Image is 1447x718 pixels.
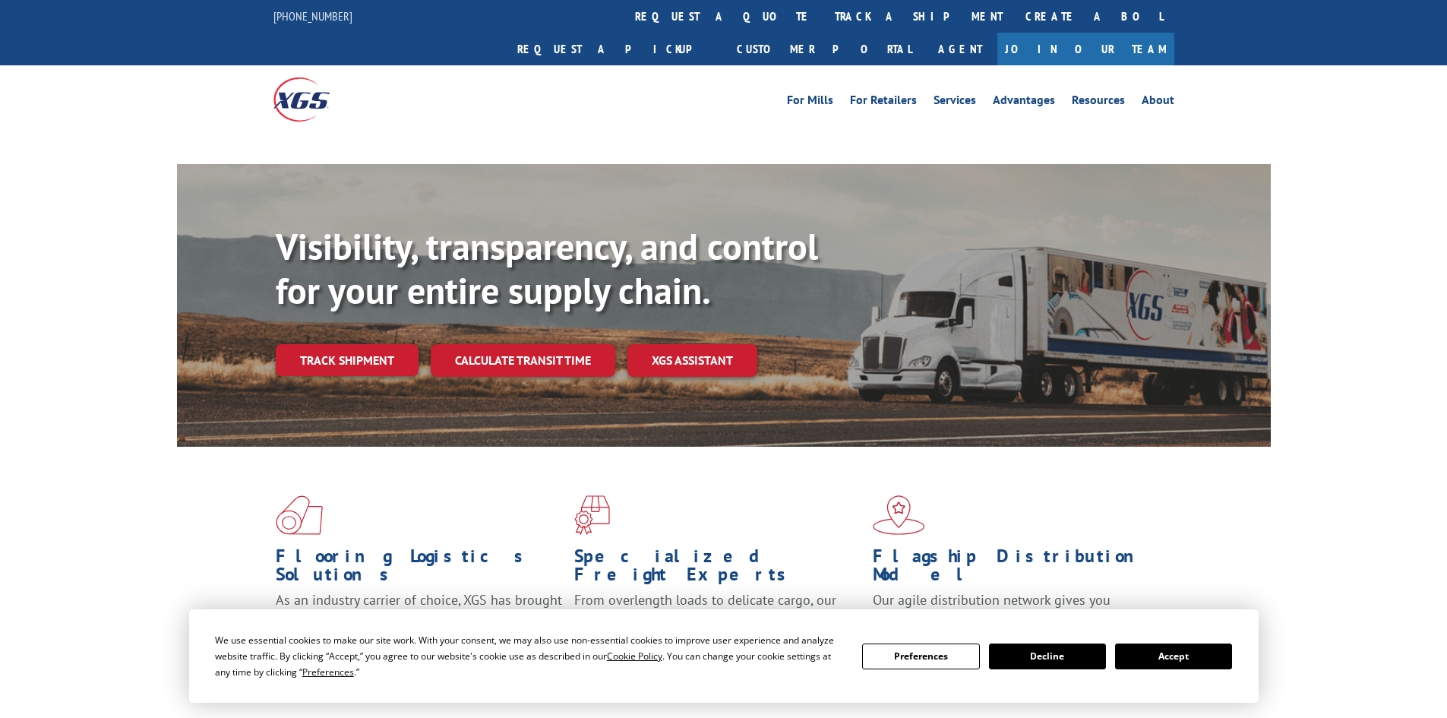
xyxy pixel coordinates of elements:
a: Agent [923,33,997,65]
h1: Flooring Logistics Solutions [276,547,563,591]
span: As an industry carrier of choice, XGS has brought innovation and dedication to flooring logistics... [276,591,562,645]
button: Decline [989,644,1106,669]
a: For Mills [787,94,833,111]
img: xgs-icon-focused-on-flooring-red [574,495,610,535]
a: Calculate transit time [431,344,615,377]
a: Services [934,94,976,111]
a: Advantages [993,94,1055,111]
div: We use essential cookies to make our site work. With your consent, we may also use non-essential ... [215,632,844,680]
img: xgs-icon-total-supply-chain-intelligence-red [276,495,323,535]
span: Our agile distribution network gives you nationwide inventory management on demand. [873,591,1152,627]
h1: Specialized Freight Experts [574,547,861,591]
div: Cookie Consent Prompt [189,609,1259,703]
a: [PHONE_NUMBER] [273,8,352,24]
span: Preferences [302,666,354,678]
a: For Retailers [850,94,917,111]
a: Join Our Team [997,33,1174,65]
p: From overlength loads to delicate cargo, our experienced staff knows the best way to move your fr... [574,591,861,659]
span: Cookie Policy [607,650,662,663]
a: About [1142,94,1174,111]
img: xgs-icon-flagship-distribution-model-red [873,495,925,535]
b: Visibility, transparency, and control for your entire supply chain. [276,223,818,314]
a: Request a pickup [506,33,725,65]
h1: Flagship Distribution Model [873,547,1160,591]
button: Accept [1115,644,1232,669]
button: Preferences [862,644,979,669]
a: Track shipment [276,344,419,376]
a: Customer Portal [725,33,923,65]
a: Resources [1072,94,1125,111]
a: XGS ASSISTANT [627,344,757,377]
